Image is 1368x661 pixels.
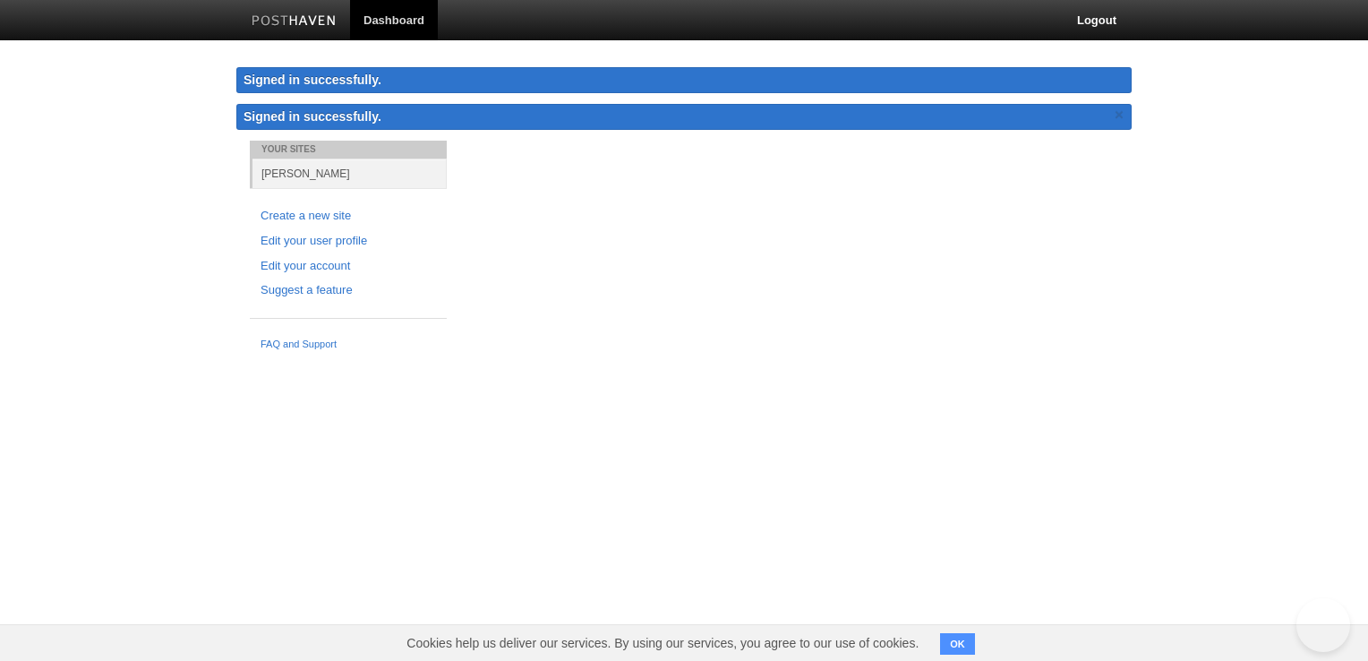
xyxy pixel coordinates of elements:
a: Create a new site [261,207,436,226]
img: Posthaven-bar [252,15,337,29]
a: Edit your account [261,257,436,276]
a: [PERSON_NAME] [252,159,447,188]
a: × [1111,104,1127,126]
iframe: Help Scout Beacon - Open [1296,598,1350,652]
a: FAQ and Support [261,337,436,353]
a: Suggest a feature [261,281,436,300]
button: OK [940,633,975,655]
span: Cookies help us deliver our services. By using our services, you agree to our use of cookies. [389,625,936,661]
a: Edit your user profile [261,232,436,251]
li: Your Sites [250,141,447,159]
div: Signed in successfully. [236,67,1132,93]
span: Signed in successfully. [244,109,381,124]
